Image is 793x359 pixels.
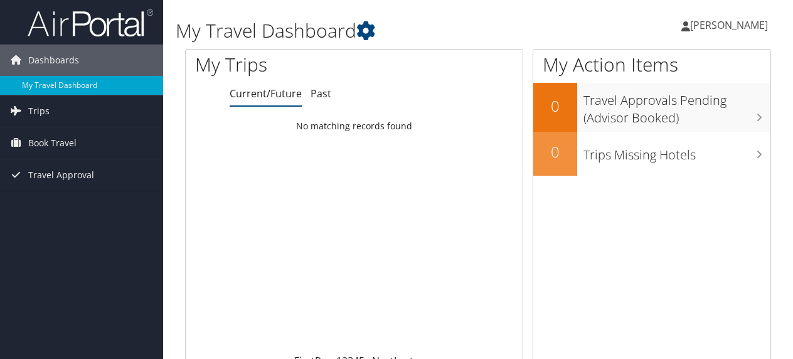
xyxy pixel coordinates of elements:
a: 0Travel Approvals Pending (Advisor Booked) [533,83,770,131]
a: [PERSON_NAME] [681,6,780,44]
h1: My Trips [195,51,373,78]
span: Travel Approval [28,159,94,191]
img: airportal-logo.png [28,8,153,38]
h1: My Action Items [533,51,770,78]
h2: 0 [533,141,577,163]
span: Dashboards [28,45,79,76]
span: Book Travel [28,127,77,159]
span: Trips [28,95,50,127]
h1: My Travel Dashboard [176,18,579,44]
a: 0Trips Missing Hotels [533,132,770,176]
a: Past [311,87,331,100]
h3: Travel Approvals Pending (Advisor Booked) [583,85,770,127]
a: Current/Future [230,87,302,100]
h3: Trips Missing Hotels [583,140,770,164]
h2: 0 [533,95,577,117]
span: [PERSON_NAME] [690,18,768,32]
td: No matching records found [186,115,523,137]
